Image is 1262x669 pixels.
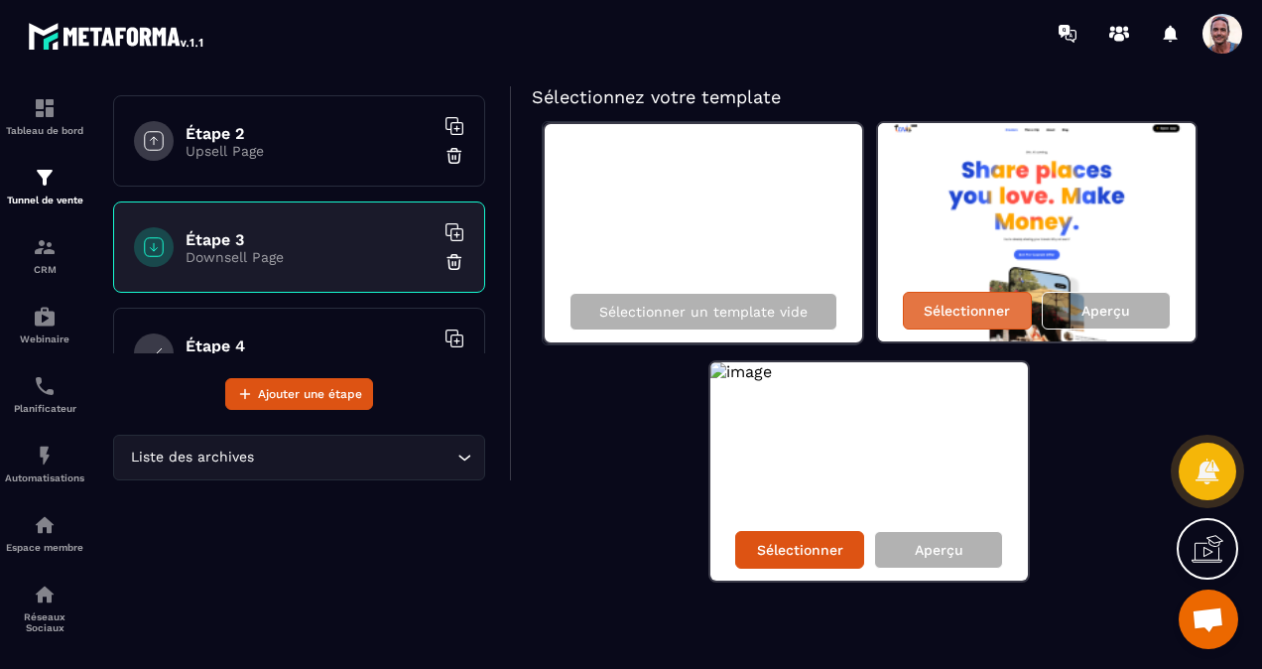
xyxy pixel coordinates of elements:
[186,336,434,355] h6: Étape 4
[28,18,206,54] img: logo
[186,124,434,143] h6: Étape 2
[924,303,1010,319] p: Sélectionner
[33,166,57,190] img: formation
[599,304,808,320] p: Sélectionner un template vide
[1081,303,1130,319] p: Aperçu
[33,374,57,398] img: scheduler
[5,568,84,648] a: social-networksocial-networkRéseaux Sociaux
[5,125,84,136] p: Tableau de bord
[33,444,57,468] img: automations
[186,143,434,159] p: Upsell Page
[33,513,57,537] img: automations
[258,447,452,468] input: Search for option
[710,362,772,381] img: image
[33,583,57,606] img: social-network
[186,249,434,265] p: Downsell Page
[444,146,464,166] img: trash
[5,81,84,151] a: formationformationTableau de bord
[5,290,84,359] a: automationsautomationsWebinaire
[33,235,57,259] img: formation
[5,429,84,498] a: automationsautomationsAutomatisations
[33,305,57,329] img: automations
[444,252,464,272] img: trash
[5,498,84,568] a: automationsautomationsEspace membre
[33,96,57,120] img: formation
[5,195,84,205] p: Tunnel de vente
[757,542,843,558] p: Sélectionner
[532,83,1202,111] h5: Sélectionnez votre template
[5,611,84,633] p: Réseaux Sociaux
[5,264,84,275] p: CRM
[225,378,373,410] button: Ajouter une étape
[5,472,84,483] p: Automatisations
[126,447,258,468] span: Liste des archives
[5,359,84,429] a: schedulerschedulerPlanificateur
[915,542,963,558] p: Aperçu
[5,403,84,414] p: Planificateur
[1179,590,1238,649] a: Ouvrir le chat
[878,123,1196,341] img: image
[258,384,362,404] span: Ajouter une étape
[5,334,84,344] p: Webinaire
[186,230,434,249] h6: Étape 3
[5,542,84,553] p: Espace membre
[5,220,84,290] a: formationformationCRM
[113,435,485,480] div: Search for option
[5,151,84,220] a: formationformationTunnel de vente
